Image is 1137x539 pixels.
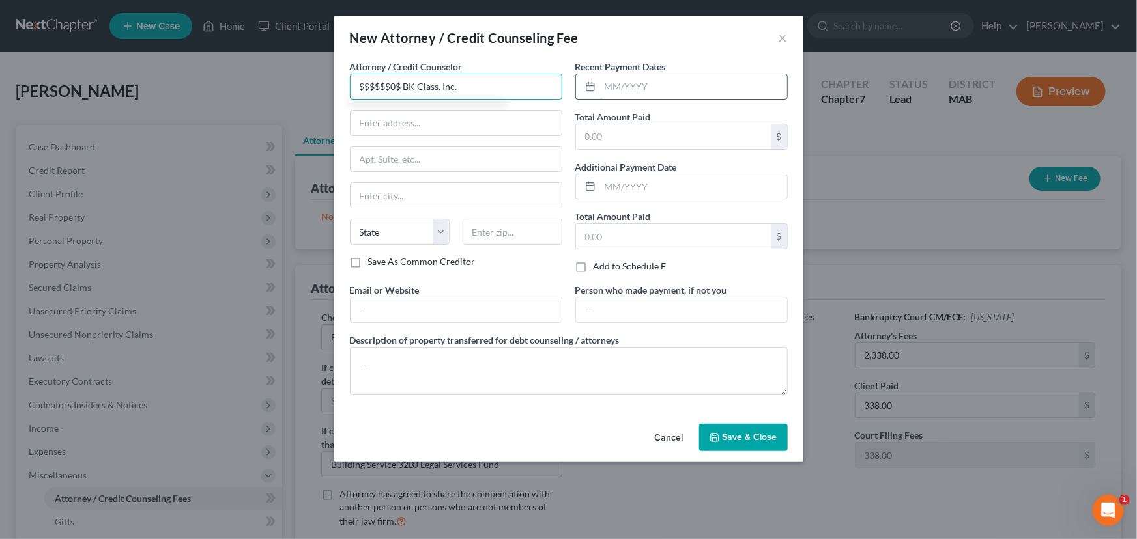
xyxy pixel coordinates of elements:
[576,124,771,149] input: 0.00
[644,425,694,451] button: Cancel
[351,147,562,172] input: Apt, Suite, etc...
[779,30,788,46] button: ×
[351,111,562,135] input: Enter address...
[600,174,787,199] input: MM/YYYY
[699,424,788,451] button: Save & Close
[576,224,771,249] input: 0.00
[1119,495,1130,505] span: 1
[771,224,787,249] div: $
[575,60,666,74] label: Recent Payment Dates
[771,124,787,149] div: $
[600,74,787,99] input: MM/YYYY
[576,297,787,322] input: --
[463,219,562,245] input: Enter zip...
[575,283,727,297] label: Person who made payment, if not you
[723,432,777,443] span: Save & Close
[381,30,579,46] span: Attorney / Credit Counseling Fee
[350,30,378,46] span: New
[350,333,620,347] label: Description of property transferred for debt counseling / attorneys
[575,210,651,223] label: Total Amount Paid
[350,61,463,72] span: Attorney / Credit Counselor
[350,283,420,297] label: Email or Website
[351,297,562,322] input: --
[594,260,667,273] label: Add to Schedule F
[1093,495,1124,526] iframe: Intercom live chat
[350,74,562,100] input: Search creditor by name...
[368,255,476,268] label: Save As Common Creditor
[351,183,562,208] input: Enter city...
[575,110,651,124] label: Total Amount Paid
[575,160,677,174] label: Additional Payment Date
